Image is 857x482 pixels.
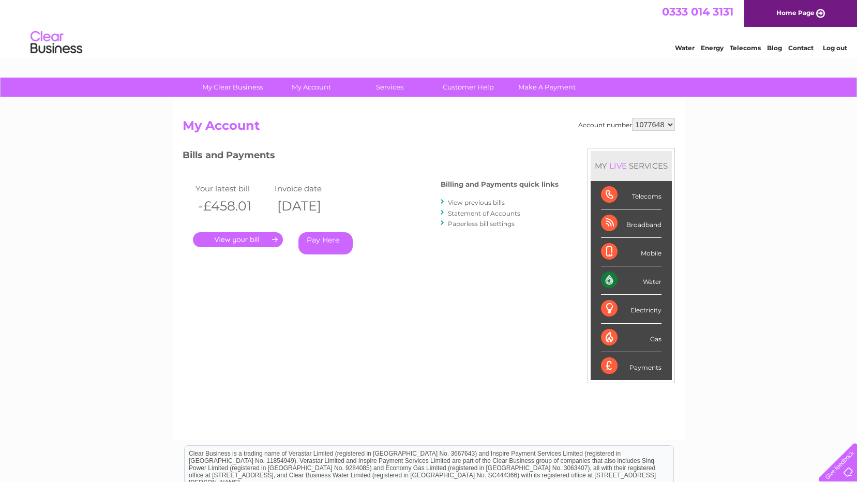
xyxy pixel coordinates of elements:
a: Blog [767,44,782,52]
th: -£458.01 [193,195,273,217]
a: . [193,232,283,247]
div: Account number [578,118,675,131]
a: Statement of Accounts [448,209,520,217]
a: 0333 014 3131 [662,5,733,18]
h4: Billing and Payments quick links [441,180,559,188]
div: Telecoms [601,181,661,209]
a: View previous bills [448,199,505,206]
a: Log out [823,44,847,52]
a: Telecoms [730,44,761,52]
div: Mobile [601,238,661,266]
div: Gas [601,324,661,352]
a: Make A Payment [504,78,590,97]
img: logo.png [30,27,83,58]
td: Invoice date [272,182,352,195]
div: Water [601,266,661,295]
div: Electricity [601,295,661,323]
a: My Account [268,78,354,97]
h2: My Account [183,118,675,138]
a: Customer Help [426,78,511,97]
div: Payments [601,352,661,380]
div: Broadband [601,209,661,238]
a: Water [675,44,695,52]
h3: Bills and Payments [183,148,559,166]
a: Services [347,78,432,97]
th: [DATE] [272,195,352,217]
div: MY SERVICES [591,151,672,180]
a: Energy [701,44,724,52]
div: Clear Business is a trading name of Verastar Limited (registered in [GEOGRAPHIC_DATA] No. 3667643... [185,6,673,50]
a: Paperless bill settings [448,220,515,228]
a: Contact [788,44,814,52]
a: Pay Here [298,232,353,254]
div: LIVE [607,161,629,171]
a: My Clear Business [190,78,275,97]
td: Your latest bill [193,182,273,195]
